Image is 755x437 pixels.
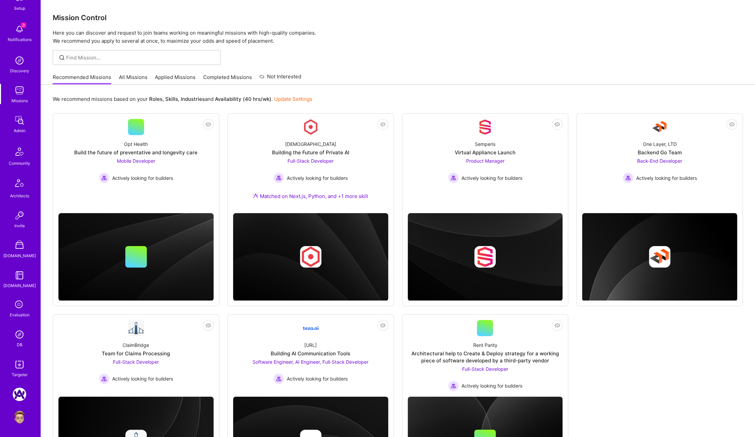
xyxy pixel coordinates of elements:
span: Full-Stack Developer [462,366,508,372]
span: 3 [21,23,26,28]
span: Actively looking for builders [112,174,173,182]
img: Company Logo [303,320,319,336]
b: Skills [165,96,178,102]
a: Rent ParityArchitectural help to Create & Deploy strategy for a working piece of software develop... [408,320,563,391]
img: Architects [11,176,28,192]
div: [URL] [304,342,317,349]
p: We recommend missions based on your , , and . [53,95,312,103]
a: All Missions [119,74,147,85]
div: Setup [14,5,25,12]
div: Building the Future of Private AI [272,149,349,156]
img: A.Team: Google Calendar Integration Testing [13,388,26,401]
i: icon EyeClosed [729,122,735,127]
img: Company Logo [477,119,493,135]
span: Actively looking for builders [461,382,522,389]
div: Building AI Communication Tools [271,350,350,357]
i: icon EyeClosed [554,323,560,328]
span: Actively looking for builders [112,375,173,382]
div: ClaimBridge [123,342,149,349]
span: Mobile Developer [117,158,155,164]
i: icon EyeClosed [380,323,386,328]
img: Actively looking for builders [273,172,284,183]
img: discovery [13,54,26,67]
span: Software Engineer, AI Engineer, Full-Stack Developer [253,359,368,365]
a: Opt HealthBuild the future of preventative and longevity careMobile Developer Actively looking fo... [58,119,214,207]
img: admin teamwork [13,114,26,127]
a: Company LogoOne Layer, LTDBackend Go TeamBack-End Developer Actively looking for buildersActively... [582,119,737,207]
span: Full-Stack Developer [287,158,334,164]
img: Company logo [649,246,670,268]
div: Build the future of preventative and longevity care [74,149,197,156]
i: icon SelectionTeam [13,299,26,311]
span: Actively looking for builders [287,375,348,382]
div: Opt Health [124,141,148,148]
img: Skill Targeter [13,358,26,371]
a: Completed Missions [203,74,252,85]
div: DB [17,341,23,348]
i: icon EyeClosed [206,122,211,127]
img: cover [233,213,388,301]
input: Find Mission... [66,54,216,61]
a: Company LogoSemperisVirtual Appliance LaunchProduct Manager Actively looking for buildersActively... [408,119,563,207]
b: Roles [149,96,163,102]
a: Recommended Missions [53,74,111,85]
div: Matched on Next.js, Python, and +1 more skill [253,193,368,200]
h3: Mission Control [53,13,743,22]
img: Actively looking for builders [99,172,109,183]
img: Community [11,144,28,160]
span: Full-Stack Developer [113,359,159,365]
b: Industries [181,96,205,102]
img: cover [582,213,737,301]
img: bell [13,23,26,36]
i: icon EyeClosed [380,122,386,127]
a: User Avatar [11,410,28,424]
div: Backend Go Team [638,149,682,156]
img: Company Logo [303,119,319,135]
img: Company Logo [128,320,144,336]
a: Company Logo[URL]Building AI Communication ToolsSoftware Engineer, AI Engineer, Full-Stack Develo... [233,320,388,391]
img: cover [58,213,214,301]
img: Ateam Purple Icon [253,193,258,198]
i: icon EyeClosed [206,323,211,328]
span: Actively looking for builders [287,174,348,182]
div: Evaluation [10,311,30,318]
div: Semperis [475,141,495,148]
img: Actively looking for builders [448,172,459,183]
a: Update Settings [274,96,312,102]
img: Actively looking for builders [273,373,284,384]
img: Company logo [300,246,321,268]
a: Not Interested [259,73,301,85]
a: Company LogoClaimBridgeTeam for Claims ProcessingFull-Stack Developer Actively looking for builde... [58,320,214,391]
img: Admin Search [13,328,26,341]
div: Invite [14,222,25,229]
img: teamwork [13,84,26,97]
img: cover [408,213,563,301]
a: Company Logo[DEMOGRAPHIC_DATA]Building the Future of Private AIFull-Stack Developer Actively look... [233,119,388,208]
span: Actively looking for builders [636,174,697,182]
span: Product Manager [466,158,504,164]
img: Actively looking for builders [99,373,109,384]
img: Company Logo [652,119,668,135]
div: One Layer, LTD [643,141,677,148]
span: Back-End Developer [637,158,682,164]
i: icon EyeClosed [554,122,560,127]
img: Actively looking for builders [623,172,633,183]
img: Invite [13,209,26,222]
a: A.Team: Google Calendar Integration Testing [11,388,28,401]
b: Availability (40 hrs/wk) [215,96,271,102]
p: Here you can discover and request to join teams working on meaningful missions with high-quality ... [53,29,743,45]
div: Architects [10,192,29,199]
img: guide book [13,269,26,282]
div: [DOMAIN_NAME] [3,252,36,259]
div: Targeter [12,371,28,378]
i: icon SearchGrey [58,54,66,62]
div: Missions [11,97,28,104]
img: User Avatar [13,410,26,424]
div: Virtual Appliance Launch [455,149,516,156]
div: Admin [14,127,26,134]
span: Actively looking for builders [461,174,522,182]
div: Rent Parity [473,342,497,349]
div: Discovery [10,67,29,74]
div: Team for Claims Processing [102,350,170,357]
img: Company logo [474,246,496,268]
